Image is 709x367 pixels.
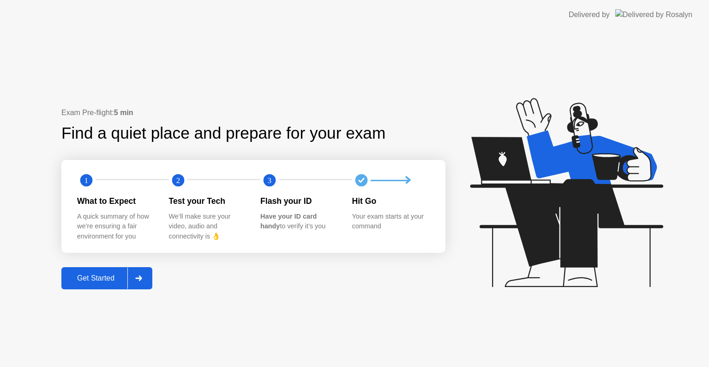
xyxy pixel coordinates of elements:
div: Flash your ID [260,195,337,207]
div: What to Expect [77,195,154,207]
div: We’ll make sure your video, audio and connectivity is 👌 [169,212,246,242]
b: Have your ID card handy [260,213,317,230]
div: Get Started [64,274,127,282]
text: 1 [84,176,88,185]
div: A quick summary of how we’re ensuring a fair environment for you [77,212,154,242]
div: to verify it’s you [260,212,337,232]
b: 5 min [114,109,133,116]
div: Exam Pre-flight: [61,107,445,118]
text: 3 [268,176,271,185]
div: Test your Tech [169,195,246,207]
text: 2 [176,176,180,185]
div: Delivered by [569,9,610,20]
img: Delivered by Rosalyn [615,9,692,20]
div: Your exam starts at your command [352,212,429,232]
button: Get Started [61,267,152,289]
div: Find a quiet place and prepare for your exam [61,121,387,146]
div: Hit Go [352,195,429,207]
